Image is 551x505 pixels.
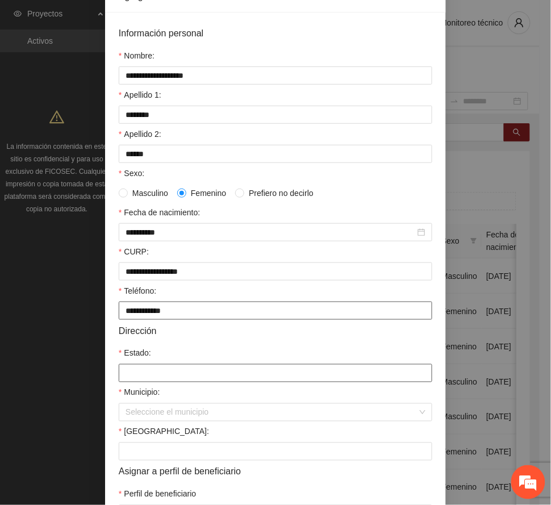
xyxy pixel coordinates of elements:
[128,187,173,199] span: Masculino
[119,425,209,438] label: Colonia:
[119,145,432,163] input: Apellido 2:
[119,89,161,101] label: Apellido 1:
[126,404,418,421] input: Municipio:
[119,302,432,320] input: Teléfono:
[119,245,149,258] label: CURP:
[119,364,432,382] input: Estado:
[119,324,157,338] span: Dirección
[119,106,432,124] input: Apellido 1:
[119,167,144,180] label: Sexo:
[119,347,151,360] label: Estado:
[126,226,415,239] input: Fecha de nacimiento:
[119,285,156,297] label: Teléfono:
[119,386,160,399] label: Municipio:
[244,187,318,199] span: Prefiero no decirlo
[119,262,432,281] input: CURP:
[186,6,214,33] div: Minimizar ventana de chat en vivo
[119,206,200,219] label: Fecha de nacimiento:
[119,465,241,479] span: Asignar a perfil de beneficiario
[119,443,432,461] input: Colonia:
[119,26,203,40] span: Información personal
[119,49,155,62] label: Nombre:
[119,128,161,140] label: Apellido 2:
[119,66,432,85] input: Nombre:
[119,488,196,500] label: Perfil de beneficiario
[6,310,216,350] textarea: Escriba su mensaje y pulse “Intro”
[66,152,157,266] span: Estamos en línea.
[59,58,191,73] div: Chatee con nosotros ahora
[186,187,231,199] span: Femenino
